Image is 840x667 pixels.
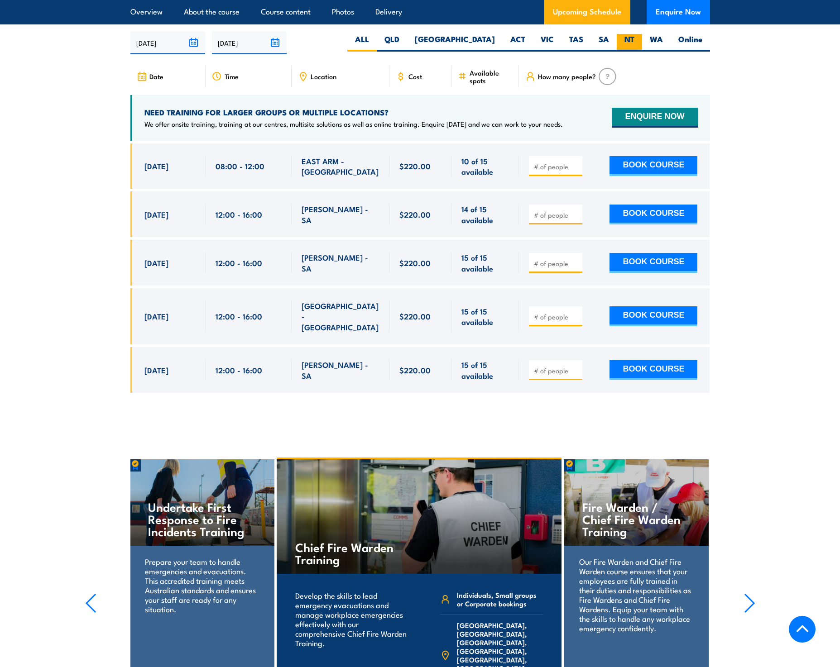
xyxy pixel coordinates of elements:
span: EAST ARM - [GEOGRAPHIC_DATA] [302,156,379,177]
span: 12:00 - 16:00 [216,209,262,219]
label: QLD [377,34,407,52]
span: 08:00 - 12:00 [216,161,264,171]
input: # of people [534,162,579,171]
h4: Chief Fire Warden Training [295,541,402,565]
input: # of people [534,312,579,321]
span: [DATE] [144,209,168,219]
h4: NEED TRAINING FOR LARGER GROUPS OR MULTIPLE LOCATIONS? [144,107,563,117]
span: [PERSON_NAME] - SA [302,359,379,381]
label: SA [591,34,617,52]
span: $220.00 [399,257,431,268]
p: We offer onsite training, training at our centres, multisite solutions as well as online training... [144,119,563,129]
button: BOOK COURSE [610,253,697,273]
span: [PERSON_NAME] - SA [302,252,379,273]
span: 15 of 15 available [461,306,509,327]
span: [GEOGRAPHIC_DATA] - [GEOGRAPHIC_DATA] [302,300,379,332]
span: Location [311,72,336,80]
span: 15 of 15 available [461,359,509,381]
span: 15 of 15 available [461,252,509,273]
input: To date [212,31,287,54]
span: 12:00 - 16:00 [216,365,262,375]
p: Develop the skills to lead emergency evacuations and manage workplace emergencies effectively wit... [295,591,407,648]
span: $220.00 [399,365,431,375]
span: How many people? [538,72,596,80]
span: $220.00 [399,209,431,219]
input: # of people [534,259,579,268]
span: [DATE] [144,311,168,321]
span: $220.00 [399,161,431,171]
button: BOOK COURSE [610,156,697,176]
input: # of people [534,366,579,375]
button: ENQUIRE NOW [612,108,697,128]
span: 10 of 15 available [461,156,509,177]
span: Individuals, Small groups or Corporate bookings [457,591,543,608]
span: Time [225,72,239,80]
input: From date [130,31,205,54]
label: VIC [533,34,562,52]
label: Online [671,34,710,52]
span: [DATE] [144,161,168,171]
h4: Undertake First Response to Fire Incidents Training [148,500,255,537]
button: BOOK COURSE [610,306,697,326]
label: NT [617,34,642,52]
label: [GEOGRAPHIC_DATA] [407,34,503,52]
span: Available spots [470,69,513,84]
span: 12:00 - 16:00 [216,257,262,268]
p: Prepare your team to handle emergencies and evacuations. This accredited training meets Australia... [145,557,259,614]
p: Our Fire Warden and Chief Fire Warden course ensures that your employees are fully trained in the... [579,557,693,633]
label: TAS [562,34,591,52]
label: ACT [503,34,533,52]
label: WA [642,34,671,52]
button: BOOK COURSE [610,360,697,380]
span: $220.00 [399,311,431,321]
span: Cost [408,72,422,80]
span: [PERSON_NAME] - SA [302,204,379,225]
input: # of people [534,210,579,219]
span: [DATE] [144,365,168,375]
span: 14 of 15 available [461,204,509,225]
h4: Fire Warden / Chief Fire Warden Training [582,500,690,537]
span: 12:00 - 16:00 [216,311,262,321]
span: Date [149,72,163,80]
label: ALL [347,34,377,52]
button: BOOK COURSE [610,205,697,224]
span: [DATE] [144,257,168,268]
